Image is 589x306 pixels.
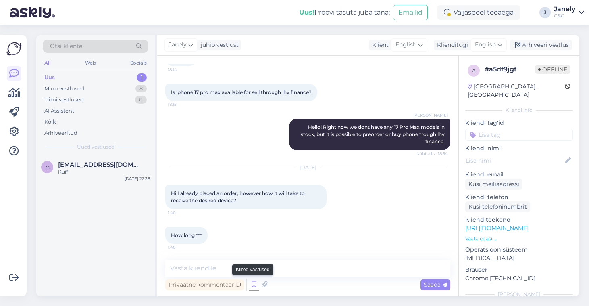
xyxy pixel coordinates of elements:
button: Emailid [393,5,428,20]
input: Lisa tag [465,129,573,141]
span: 1:40 [168,244,198,250]
span: Saada [424,281,447,288]
div: Küsi meiliaadressi [465,179,522,190]
p: Vaata edasi ... [465,235,573,242]
b: Uus! [299,8,314,16]
div: Klienditugi [434,41,468,49]
div: Janely [554,6,575,13]
a: JanelyC&C [554,6,584,19]
div: Arhiveeri vestlus [510,40,572,50]
div: Klient [369,41,389,49]
p: Kliendi nimi [465,144,573,153]
p: Brauser [465,266,573,274]
input: Lisa nimi [466,156,564,165]
div: J [539,7,551,18]
div: Arhiveeritud [44,129,77,137]
div: 0 [135,96,147,104]
div: Socials [129,58,148,68]
p: Kliendi email [465,170,573,179]
a: [URL][DOMAIN_NAME] [465,224,529,232]
div: Proovi tasuta juba täna: [299,8,390,17]
div: Privaatne kommentaar [165,279,244,290]
div: [PERSON_NAME] [465,291,573,298]
div: Tiimi vestlused [44,96,84,104]
div: [DATE] [165,164,450,171]
div: [GEOGRAPHIC_DATA], [GEOGRAPHIC_DATA] [468,82,565,99]
div: All [43,58,52,68]
div: juhib vestlust [198,41,239,49]
p: Klienditeekond [465,216,573,224]
p: Operatsioonisüsteem [465,245,573,254]
div: [DATE] 22:36 [125,176,150,182]
span: Otsi kliente [50,42,82,50]
p: Kliendi telefon [465,193,573,201]
span: 18:14 [168,67,198,73]
div: AI Assistent [44,107,74,115]
p: [MEDICAL_DATA] [465,254,573,262]
span: Hello! Right now we dont have any 17 Pro Max models in stock, but it is possible to preorder or b... [301,124,446,145]
div: 1 [137,73,147,82]
small: Kiired vastused [236,266,270,273]
img: Askly Logo [6,41,22,57]
span: 18:15 [168,101,198,107]
div: Väljaspool tööaega [437,5,520,20]
div: C&C [554,13,575,19]
div: Küsi telefoninumbrit [465,201,530,212]
span: Offline [535,65,570,74]
div: Kliendi info [465,107,573,114]
div: # a5df9jgf [485,65,535,74]
span: Nähtud ✓ 18:54 [416,151,448,157]
span: English [395,40,416,49]
span: Uued vestlused [77,143,114,151]
span: English [475,40,496,49]
span: [PERSON_NAME] [413,112,448,118]
p: Kliendi tag'id [465,119,573,127]
span: 1:40 [168,210,198,216]
div: Kõik [44,118,56,126]
span: Janely [169,40,187,49]
span: a [472,67,476,73]
p: Chrome [TECHNICAL_ID] [465,274,573,283]
div: Web [83,58,98,68]
div: Minu vestlused [44,85,84,93]
span: m [45,164,50,170]
div: Uus [44,73,55,82]
div: 8 [135,85,147,93]
span: molder.seb@gmail.com [58,161,142,168]
span: Is iphone 17 pro max available for sell through lhv finance? [171,89,312,95]
span: Hi I already placed an order, however how it will take to receive the desired device? [171,190,306,203]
